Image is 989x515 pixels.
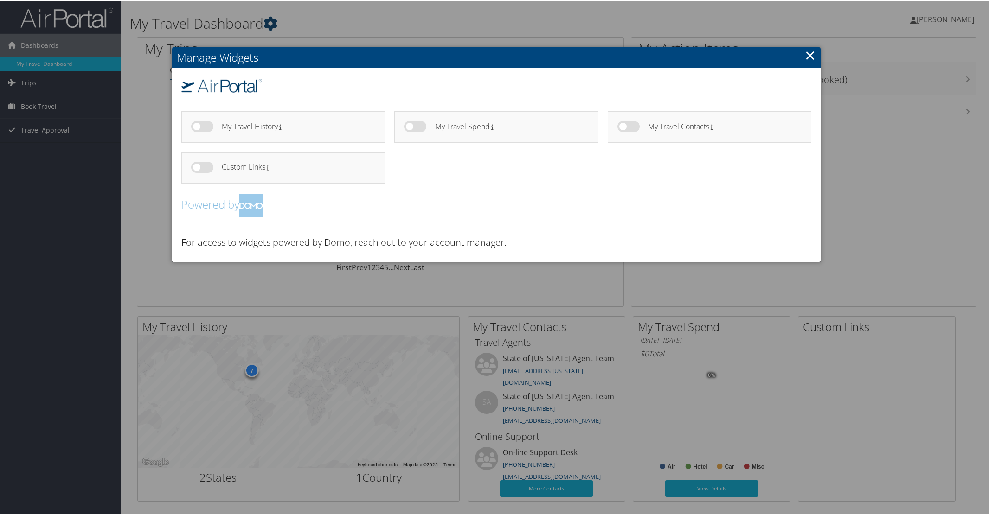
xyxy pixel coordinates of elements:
[222,162,368,170] h4: Custom Links
[239,193,263,216] img: domo-logo.png
[805,45,816,64] a: Close
[172,46,821,67] h2: Manage Widgets
[181,78,262,92] img: airportal-logo.png
[648,122,795,130] h4: My Travel Contacts
[181,193,811,216] h2: Powered by
[222,122,368,130] h4: My Travel History
[181,235,811,248] h3: For access to widgets powered by Domo, reach out to your account manager.
[435,122,582,130] h4: My Travel Spend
